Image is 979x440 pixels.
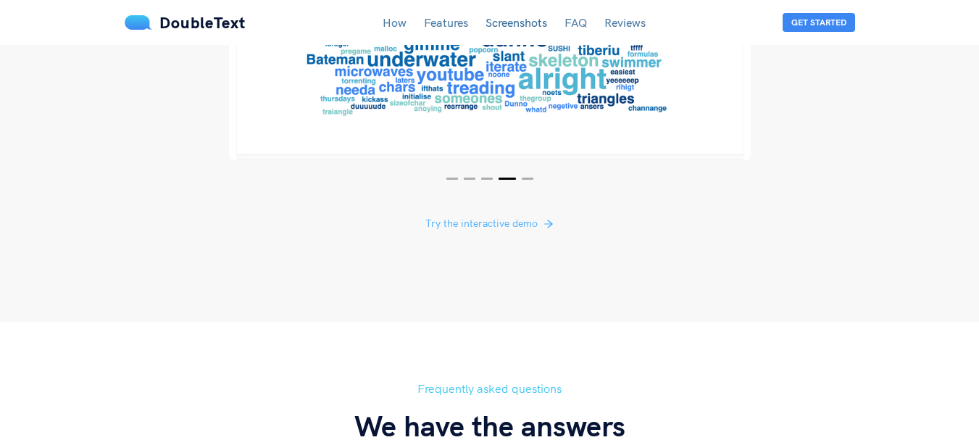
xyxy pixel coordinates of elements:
[424,15,468,30] a: Features
[414,200,565,235] a: Try the interactive demoarrow-right
[125,12,246,33] a: DoubleText
[464,178,475,180] button: 2
[499,178,516,180] button: 4
[125,380,855,398] h5: Frequently asked questions
[425,215,538,231] span: Try the interactive demo
[783,13,855,32] button: Get Started
[481,178,493,180] button: 3
[486,15,547,30] a: Screenshots
[543,219,554,231] span: arrow-right
[522,178,533,180] button: 5
[125,15,152,30] img: mS3x8y1f88AAAAABJRU5ErkJggg==
[383,15,407,30] a: How
[414,212,565,235] button: Try the interactive demoarrow-right
[604,15,646,30] a: Reviews
[565,15,587,30] a: FAQ
[159,12,246,33] span: DoubleText
[446,178,458,180] button: 1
